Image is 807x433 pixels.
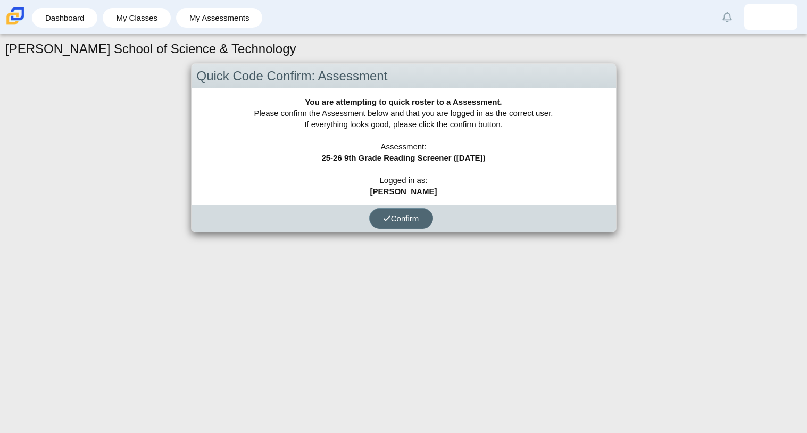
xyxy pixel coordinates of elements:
img: Carmen School of Science & Technology [4,5,27,27]
div: Quick Code Confirm: Assessment [192,64,616,89]
a: Alerts [716,5,739,29]
a: Carmen School of Science & Technology [4,20,27,29]
a: My Assessments [181,8,257,28]
div: Please confirm the Assessment below and that you are logged in as the correct user. If everything... [192,88,616,205]
a: Dashboard [37,8,92,28]
a: My Classes [108,8,165,28]
b: [PERSON_NAME] [370,187,437,196]
span: Confirm [383,214,419,223]
b: 25-26 9th Grade Reading Screener ([DATE]) [321,153,485,162]
h1: [PERSON_NAME] School of Science & Technology [5,40,296,58]
a: alexiz.diazsoto.a9m9pH [744,4,797,30]
b: You are attempting to quick roster to a Assessment. [305,97,502,106]
img: alexiz.diazsoto.a9m9pH [762,9,779,26]
button: Confirm [369,208,433,229]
